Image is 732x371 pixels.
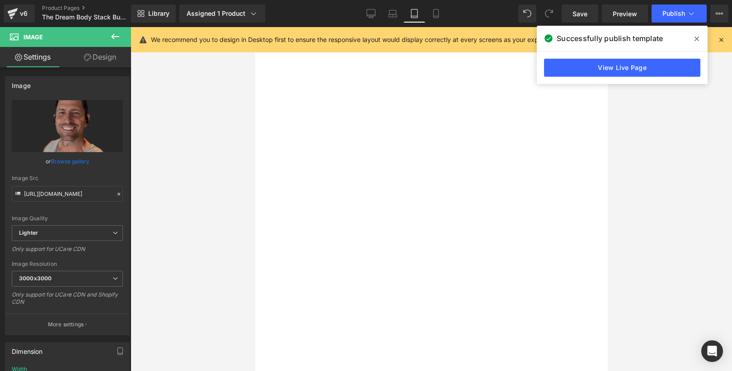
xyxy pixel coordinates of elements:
span: Successfully publish template [557,33,663,44]
b: 3000x3000 [19,275,52,282]
div: Image Src [12,175,123,181]
a: v6 [4,5,35,23]
div: Image Resolution [12,261,123,267]
span: Image [23,33,43,41]
button: More [710,5,728,23]
b: Lighter [19,229,38,236]
span: Library [148,9,169,18]
button: More settings [5,314,129,335]
a: Product Pages [42,5,146,12]
div: Only support for UCare CDN and Shopify CDN [12,291,123,311]
button: Undo [518,5,536,23]
p: More settings [48,320,84,329]
div: Assigned 1 Product [187,9,258,18]
div: Image Quality [12,215,123,222]
a: Browse gallery [51,153,89,169]
a: New Library [131,5,176,23]
div: or [12,157,123,166]
button: Redo [540,5,558,23]
a: View Live Page [544,59,700,77]
a: Tablet [404,5,425,23]
a: Desktop [360,5,382,23]
div: Only support for UCare CDN [12,246,123,259]
button: Publish [652,5,707,23]
div: Dimension [12,343,43,355]
a: Preview [602,5,648,23]
span: Preview [613,9,637,19]
p: We recommend you to design in Desktop first to ensure the responsive layout would display correct... [151,35,564,45]
input: Link [12,186,123,202]
div: Image [12,77,31,89]
span: The Dream Body Stack Bundle [42,14,129,21]
a: Laptop [382,5,404,23]
a: Mobile [425,5,447,23]
span: Publish [662,10,685,17]
a: Design [67,47,133,67]
div: v6 [18,8,29,19]
span: Save [572,9,587,19]
div: Open Intercom Messenger [701,340,723,362]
